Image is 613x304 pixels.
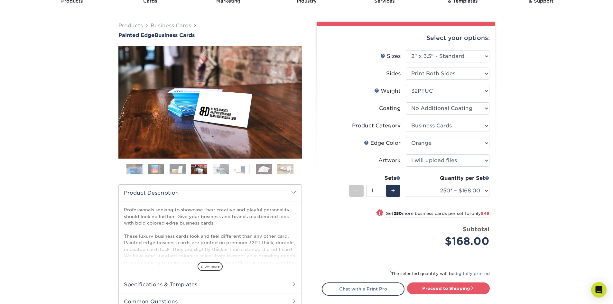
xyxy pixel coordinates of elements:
span: only [471,211,489,216]
h2: Product Description [119,185,302,201]
strong: 250 [394,211,402,216]
span: ! [379,210,380,216]
div: Select your options: [322,26,490,50]
strong: Subtotal [463,226,489,233]
div: Artwork [378,157,401,164]
a: Proceed to Shipping [407,282,490,294]
img: Business Cards 02 [148,164,164,174]
img: Painted Edge 04 [118,39,302,166]
img: Business Cards 01 [126,161,143,177]
div: $168.00 [411,234,489,249]
span: Painted Edge [118,32,154,38]
img: Business Cards 04 [191,164,207,175]
div: Sides [386,70,401,78]
div: Edge Color [364,139,401,147]
a: Products [118,23,143,29]
div: Open Intercom Messenger [591,282,607,298]
small: Get more business cards per set for [385,211,489,217]
a: Business Cards [151,23,191,29]
img: Business Cards 06 [234,163,250,175]
img: Business Cards 05 [213,163,229,175]
span: $49 [481,211,489,216]
span: show more [198,262,223,271]
div: Weight [374,87,401,95]
a: Painted EdgeBusiness Cards [118,32,302,38]
h2: Specifications & Templates [119,276,302,293]
div: Sizes [380,52,401,60]
img: Business Cards 08 [277,163,293,175]
div: Sets [349,174,401,182]
span: - [355,186,358,196]
h1: Business Cards [118,32,302,38]
span: + [391,186,395,196]
img: Business Cards 03 [170,163,186,175]
div: Quantity per Set [406,174,489,182]
a: digitally printed [454,271,490,276]
small: The selected quantity will be [390,271,490,276]
a: Chat with a Print Pro [322,282,404,295]
div: Coating [379,105,401,112]
div: Product Category [352,122,401,130]
img: Business Cards 07 [256,163,272,175]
